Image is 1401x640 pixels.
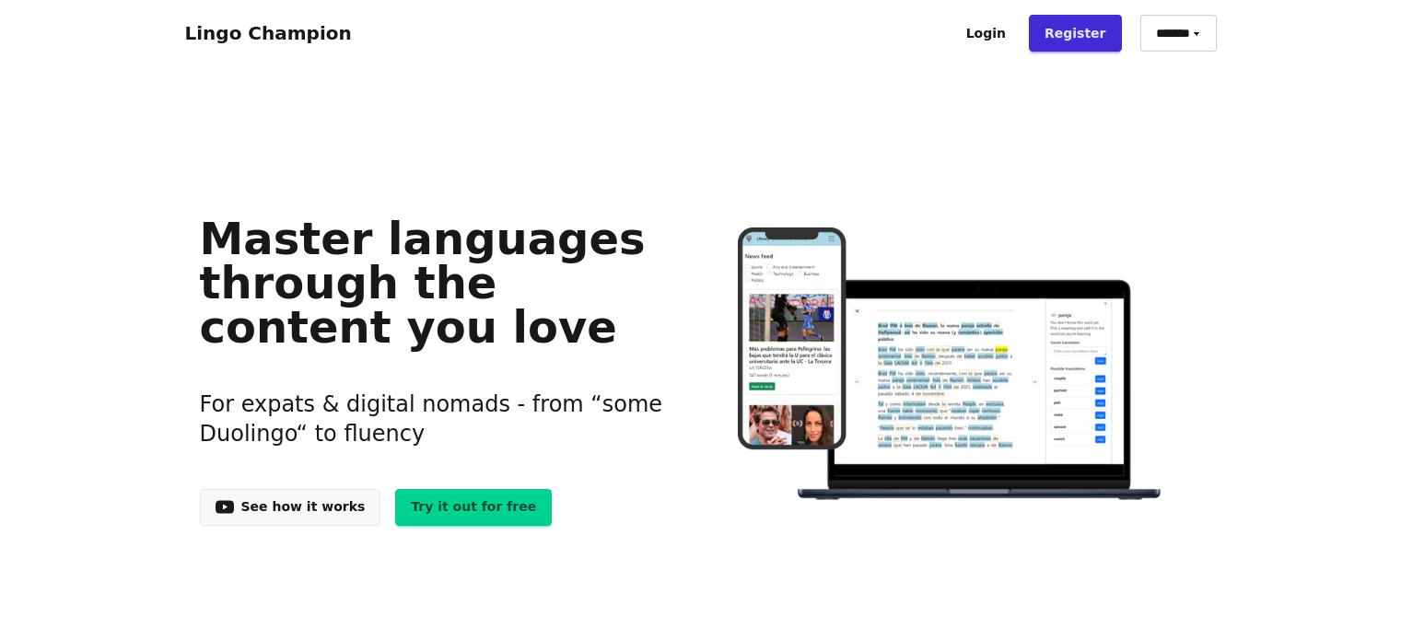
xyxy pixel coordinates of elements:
a: Try it out for free [395,489,552,526]
h1: Master languages through the content you love [200,216,672,349]
a: Login [951,15,1022,52]
a: See how it works [200,489,381,526]
a: Register [1029,15,1122,52]
a: Lingo Champion [185,22,352,44]
h3: For expats & digital nomads - from “some Duolingo“ to fluency [200,367,672,471]
img: Learn languages online [701,227,1201,503]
